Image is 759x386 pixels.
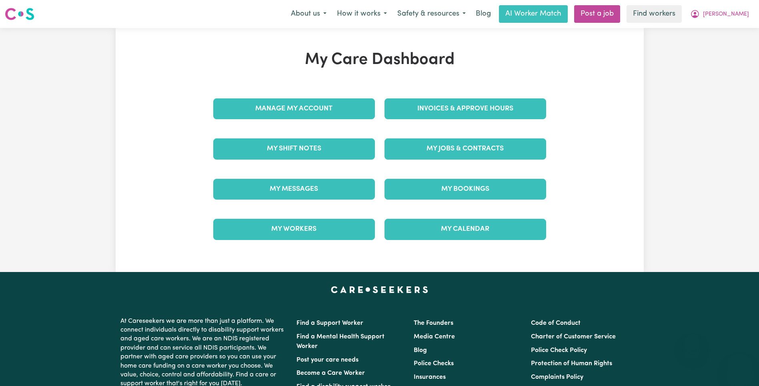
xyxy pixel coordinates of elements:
a: Code of Conduct [531,320,581,326]
iframe: Close message [684,335,700,351]
a: Protection of Human Rights [531,360,612,367]
span: [PERSON_NAME] [703,10,749,19]
a: Become a Care Worker [296,370,365,376]
iframe: Button to launch messaging window [727,354,753,380]
img: Careseekers logo [5,7,34,21]
a: Complaints Policy [531,374,583,380]
button: About us [286,6,332,22]
a: My Jobs & Contracts [385,138,546,159]
a: My Bookings [385,179,546,200]
a: AI Worker Match [499,5,568,23]
a: Blog [471,5,496,23]
a: Find a Support Worker [296,320,363,326]
button: How it works [332,6,392,22]
a: The Founders [414,320,453,326]
a: My Messages [213,179,375,200]
a: My Shift Notes [213,138,375,159]
a: Find workers [627,5,682,23]
a: Police Checks [414,360,454,367]
a: Careseekers home page [331,286,428,293]
a: My Calendar [385,219,546,240]
h1: My Care Dashboard [208,50,551,70]
a: Insurances [414,374,446,380]
a: Charter of Customer Service [531,334,616,340]
a: Post a job [574,5,620,23]
a: Careseekers logo [5,5,34,23]
a: Media Centre [414,334,455,340]
a: Blog [414,347,427,354]
a: My Workers [213,219,375,240]
button: Safety & resources [392,6,471,22]
a: Invoices & Approve Hours [385,98,546,119]
a: Police Check Policy [531,347,587,354]
a: Manage My Account [213,98,375,119]
a: Post your care needs [296,357,358,363]
a: Find a Mental Health Support Worker [296,334,385,350]
button: My Account [685,6,754,22]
